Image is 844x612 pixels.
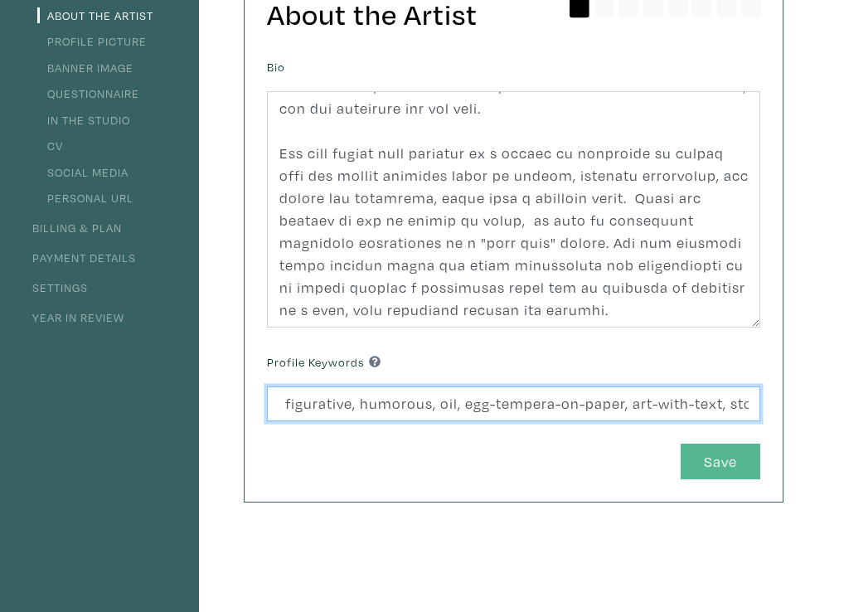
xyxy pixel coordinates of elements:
[22,220,122,236] a: Billing & Plan
[267,58,285,76] label: Bio
[22,309,124,325] a: Year in Review
[22,279,88,295] a: Settings
[37,60,133,75] a: Banner Image
[37,138,63,153] a: CV
[37,190,133,206] a: Personal URL
[37,164,129,180] a: Social Media
[681,444,760,479] button: Save
[37,85,139,101] a: Questionnaire
[37,112,130,128] a: In the Studio
[37,33,147,49] a: Profile Picture
[267,386,760,422] input: Comma-separated keywords that best describe you and your work.
[267,353,381,372] label: Profile Keywords
[22,250,136,265] a: Payment Details
[37,7,153,23] a: About the Artist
